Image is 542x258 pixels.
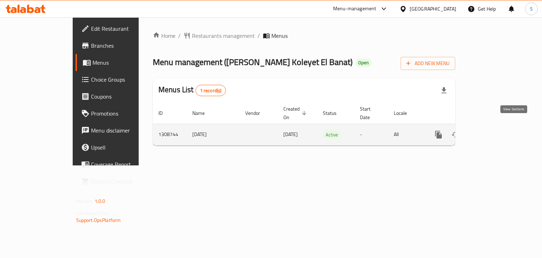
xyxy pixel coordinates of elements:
button: more [430,126,447,143]
span: Coverage Report [91,160,158,169]
div: Menu-management [333,5,377,13]
span: Branches [91,41,158,50]
span: Menu management ( [PERSON_NAME] Koleyet El Banat ) [153,54,353,70]
span: 1 record(s) [196,87,226,94]
button: Change Status [447,126,464,143]
span: Created On [283,105,309,122]
span: Add New Menu [406,59,450,68]
div: Active [323,130,341,139]
h2: Menus List [158,84,226,96]
a: Home [153,31,175,40]
span: Menus [92,58,158,67]
th: Actions [424,102,504,124]
span: Active [323,131,341,139]
a: Menus [76,54,163,71]
td: All [388,124,424,145]
span: Start Date [360,105,380,122]
span: Menu disclaimer [91,126,158,135]
div: [GEOGRAPHIC_DATA] [410,5,456,13]
button: Add New Menu [401,57,455,70]
div: Open [355,59,372,67]
span: Edit Restaurant [91,24,158,33]
span: Name [192,109,214,117]
span: Vendor [245,109,269,117]
td: 1308744 [153,124,187,145]
span: Get support on: [76,209,109,218]
a: Restaurants management [183,31,255,40]
li: / [258,31,260,40]
a: Menu disclaimer [76,122,163,139]
a: Support.OpsPlatform [76,216,121,225]
nav: breadcrumb [153,31,455,40]
a: Upsell [76,139,163,156]
table: enhanced table [153,102,504,146]
a: Edit Restaurant [76,20,163,37]
a: Coupons [76,88,163,105]
td: [DATE] [187,124,240,145]
span: Coupons [91,92,158,101]
div: Total records count [195,85,226,96]
span: S [530,5,533,13]
td: - [354,124,388,145]
span: 1.0.0 [95,197,106,206]
span: Locale [394,109,416,117]
span: Menus [271,31,288,40]
span: Upsell [91,143,158,152]
a: Grocery Checklist [76,173,163,190]
span: Open [355,60,372,66]
span: [DATE] [283,130,298,139]
span: Restaurants management [192,31,255,40]
a: Branches [76,37,163,54]
span: ID [158,109,172,117]
a: Coverage Report [76,156,163,173]
a: Promotions [76,105,163,122]
span: Version: [76,197,94,206]
span: Grocery Checklist [91,177,158,186]
li: / [178,31,181,40]
span: Status [323,109,346,117]
span: Choice Groups [91,75,158,84]
a: Choice Groups [76,71,163,88]
span: Promotions [91,109,158,118]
